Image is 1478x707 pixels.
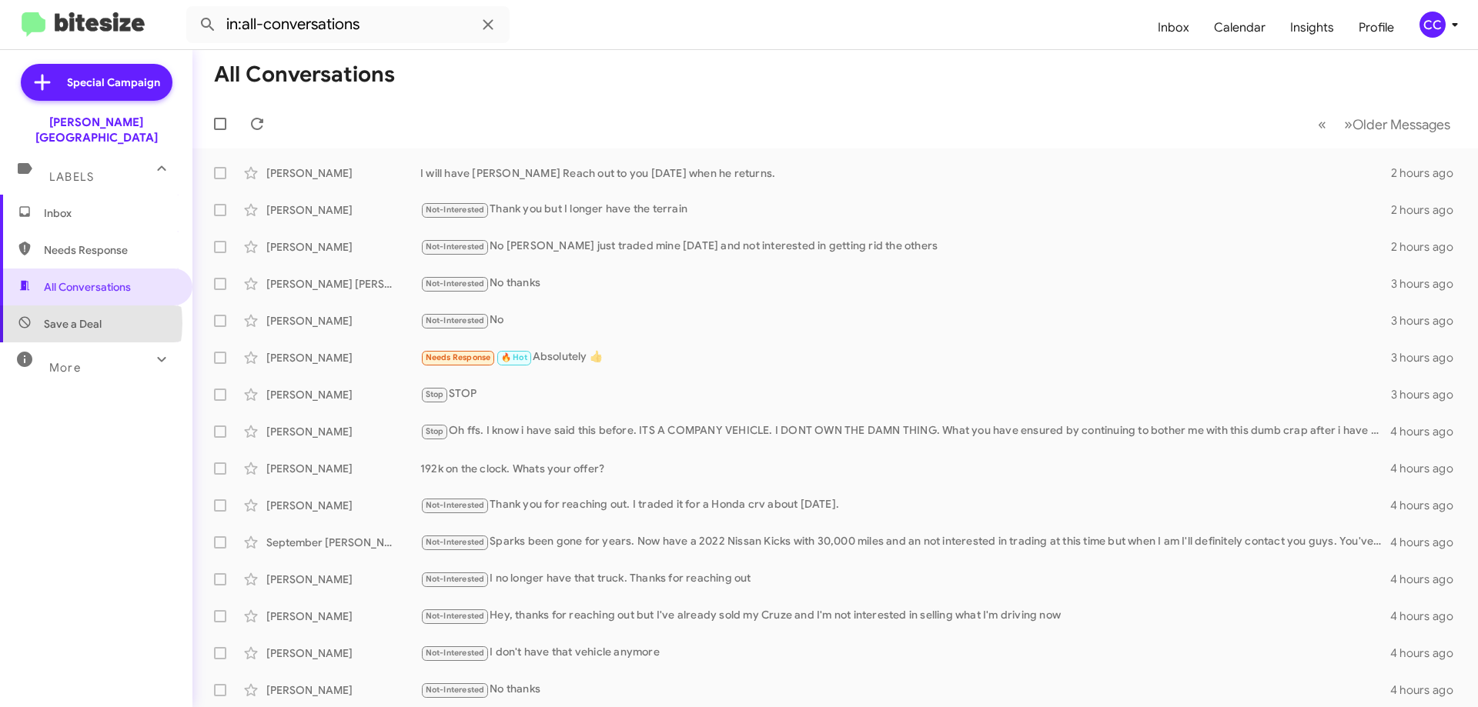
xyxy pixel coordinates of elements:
span: More [49,361,81,375]
span: Needs Response [426,352,491,362]
div: 4 hours ago [1390,609,1466,624]
div: Hey, thanks for reaching out but I've already sold my Cruze and I'm not interested in selling wha... [420,607,1390,625]
button: Next [1335,108,1460,140]
div: [PERSON_NAME] [266,424,420,439]
span: Not-Interested [426,242,485,252]
button: Previous [1309,108,1336,140]
a: Insights [1278,5,1346,50]
span: Labels [49,170,94,184]
h1: All Conversations [214,62,395,87]
div: [PERSON_NAME] [266,682,420,698]
span: Save a Deal [44,316,102,332]
div: I don't have that vehicle anymore [420,644,1390,662]
span: Not-Interested [426,685,485,695]
div: 3 hours ago [1391,387,1466,402]
div: [PERSON_NAME] [266,313,420,328]
nav: Page navigation example [1309,108,1460,140]
span: Not-Interested [426,611,485,621]
span: Not-Interested [426,278,485,288]
a: Calendar [1202,5,1278,50]
div: [PERSON_NAME] [266,645,420,661]
div: [PERSON_NAME] [266,350,420,365]
div: 2 hours ago [1391,239,1466,255]
span: » [1344,115,1353,134]
div: STOP [420,385,1391,403]
div: 4 hours ago [1390,572,1466,587]
div: 4 hours ago [1390,682,1466,698]
div: No [420,312,1391,329]
span: Not-Interested [426,648,485,658]
span: « [1318,115,1326,134]
span: Stop [426,389,444,399]
div: 4 hours ago [1390,424,1466,439]
div: [PERSON_NAME] [266,239,420,255]
div: 2 hours ago [1391,202,1466,218]
span: Inbox [44,205,175,221]
div: [PERSON_NAME] [PERSON_NAME] [266,276,420,292]
div: Sparks been gone for years. Now have a 2022 Nissan Kicks with 30,000 miles and an not interested ... [420,533,1390,551]
div: [PERSON_NAME] [266,609,420,624]
div: 4 hours ago [1390,535,1466,550]
a: Inbox [1145,5,1202,50]
div: [PERSON_NAME] [266,387,420,402]
span: Needs Response [44,242,175,258]
div: 4 hours ago [1390,498,1466,513]
div: [PERSON_NAME] [266,165,420,181]
div: [PERSON_NAME] [266,498,420,513]
span: Not-Interested [426,537,485,547]
div: Absolutely 👍 [420,348,1391,366]
div: I no longer have that truck. Thanks for reaching out [420,570,1390,588]
div: 2 hours ago [1391,165,1466,181]
div: 3 hours ago [1391,313,1466,328]
span: 🔥 Hot [501,352,527,362]
div: Oh ffs. I know i have said this before. ITS A COMPANY VEHICLE. I DONT OWN THE DAMN THING. What yo... [420,422,1390,440]
div: September [PERSON_NAME] [266,535,420,550]
button: CC [1406,12,1461,38]
span: Special Campaign [67,75,160,90]
input: Search [186,6,510,43]
div: I will have [PERSON_NAME] Reach out to you [DATE] when he returns. [420,165,1391,181]
span: Not-Interested [426,205,485,215]
div: 3 hours ago [1391,276,1466,292]
div: No [PERSON_NAME] just traded mine [DATE] and not interested in getting rid the others [420,238,1391,255]
div: 3 hours ago [1391,350,1466,365]
a: Special Campaign [21,64,172,101]
span: All Conversations [44,279,131,295]
span: Stop [426,426,444,436]
div: [PERSON_NAME] [266,202,420,218]
div: 192k on the clock. Whats your offer? [420,461,1390,476]
div: 4 hours ago [1390,645,1466,661]
a: Profile [1346,5,1406,50]
div: CC [1419,12,1446,38]
div: [PERSON_NAME] [266,461,420,476]
span: Not-Interested [426,500,485,510]
span: Not-Interested [426,315,485,325]
span: Older Messages [1353,116,1450,133]
div: [PERSON_NAME] [266,572,420,587]
div: No thanks [420,681,1390,699]
div: Thank you but I longer have the terrain [420,201,1391,218]
div: No thanks [420,275,1391,292]
div: 4 hours ago [1390,461,1466,476]
div: Thank you for reaching out. I traded it for a Honda crv about [DATE]. [420,496,1390,514]
span: Not-Interested [426,574,485,584]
